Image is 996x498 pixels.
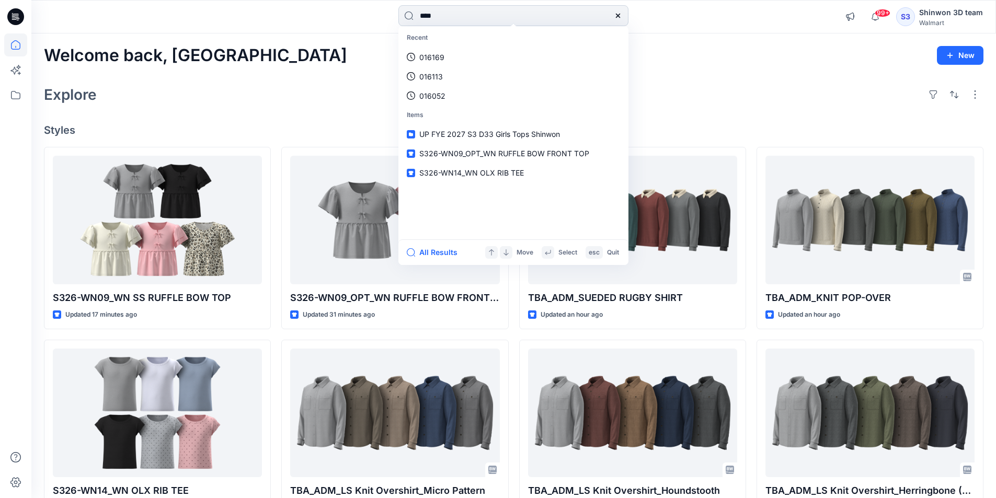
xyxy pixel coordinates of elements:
a: 016113 [400,67,626,86]
div: Walmart [919,19,983,27]
div: S3 [896,7,915,26]
p: TBA_ADM_SUEDED RUGBY SHIRT [528,291,737,305]
a: S326-WN09_OPT_WN RUFFLE BOW FRONT TOP [400,144,626,163]
p: Select [558,247,577,258]
h4: Styles [44,124,983,136]
p: Quit [607,247,619,258]
p: 016052 [419,90,445,101]
p: TBA_ADM_LS Knit Overshirt_Houndstooth [528,483,737,498]
h2: Welcome back, [GEOGRAPHIC_DATA] [44,46,347,65]
h2: Explore [44,86,97,103]
a: UP FYE 2027 S3 D33 Girls Tops Shinwon [400,124,626,144]
a: TBA_ADM_SUEDED RUGBY SHIRT [528,156,737,285]
button: New [937,46,983,65]
a: S326-WN09_WN SS RUFFLE BOW TOP [53,156,262,285]
p: Move [517,247,533,258]
p: S326-WN09_OPT_WN RUFFLE BOW FRONT TOP [290,291,499,305]
p: S326-WN14_WN OLX RIB TEE [53,483,262,498]
p: Updated an hour ago [541,309,603,320]
p: Updated an hour ago [778,309,840,320]
span: S326-WN09_OPT_WN RUFFLE BOW FRONT TOP [419,149,589,158]
a: S326-WN09_OPT_WN RUFFLE BOW FRONT TOP [290,156,499,285]
p: S326-WN09_WN SS RUFFLE BOW TOP [53,291,262,305]
a: TBA_ADM_LS Knit Overshirt_Houndstooth [528,349,737,478]
p: 016169 [419,52,444,63]
a: 016169 [400,48,626,67]
span: S326-WN14_WN OLX RIB TEE [419,168,524,177]
a: 016052 [400,86,626,106]
div: Shinwon 3D team [919,6,983,19]
a: S326-WN14_WN OLX RIB TEE [400,163,626,182]
p: Updated 31 minutes ago [303,309,375,320]
a: TBA_ADM_LS Knit Overshirt_Herringbone (W nep) [765,349,975,478]
p: Updated 17 minutes ago [65,309,137,320]
button: All Results [407,246,464,259]
span: 99+ [875,9,890,17]
a: S326-WN14_WN OLX RIB TEE [53,349,262,478]
span: UP FYE 2027 S3 D33 Girls Tops Shinwon [419,130,560,138]
a: TBA_ADM_KNIT POP-OVER [765,156,975,285]
p: esc [589,247,600,258]
p: TBA_ADM_LS Knit Overshirt_Micro Pattern [290,483,499,498]
p: 016113 [419,71,443,82]
p: Recent [400,28,626,48]
p: TBA_ADM_KNIT POP-OVER [765,291,975,305]
p: Items [400,106,626,125]
a: TBA_ADM_LS Knit Overshirt_Micro Pattern [290,349,499,478]
p: TBA_ADM_LS Knit Overshirt_Herringbone (W nep) [765,483,975,498]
